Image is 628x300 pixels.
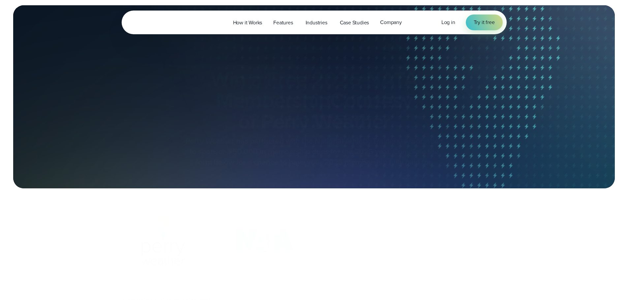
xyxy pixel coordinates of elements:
a: Case Studies [334,16,375,29]
span: Case Studies [340,19,369,27]
a: Try it free [466,14,503,30]
span: Features [273,19,293,27]
span: Company [380,18,402,26]
a: Log in [441,18,455,26]
span: Industries [306,19,327,27]
span: Try it free [474,18,495,26]
a: How it Works [227,16,268,29]
span: How it Works [233,19,262,27]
